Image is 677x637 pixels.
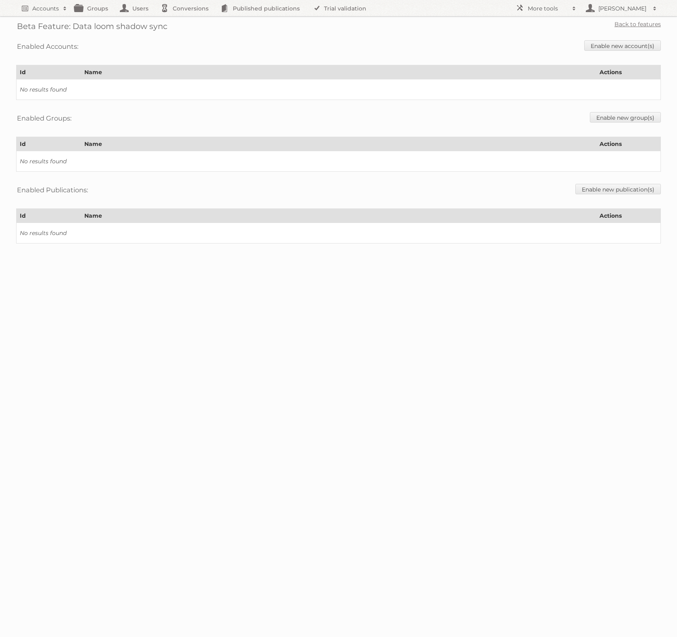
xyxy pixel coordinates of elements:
[81,65,596,79] th: Name
[17,40,78,52] h3: Enabled Accounts:
[528,4,568,12] h2: More tools
[17,184,88,196] h3: Enabled Publications:
[614,21,661,28] a: Back to features
[590,112,661,123] a: Enable new group(s)
[32,4,59,12] h2: Accounts
[575,184,661,194] a: Enable new publication(s)
[17,20,167,32] h2: Beta Feature: Data loom shadow sync
[596,4,649,12] h2: [PERSON_NAME]
[17,112,71,124] h3: Enabled Groups:
[596,137,661,151] th: Actions
[20,158,67,165] i: No results found
[17,137,81,151] th: Id
[17,209,81,223] th: Id
[81,209,596,223] th: Name
[596,65,661,79] th: Actions
[81,137,596,151] th: Name
[584,40,661,51] a: Enable new account(s)
[17,65,81,79] th: Id
[20,86,67,93] i: No results found
[20,229,67,237] i: No results found
[596,209,661,223] th: Actions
